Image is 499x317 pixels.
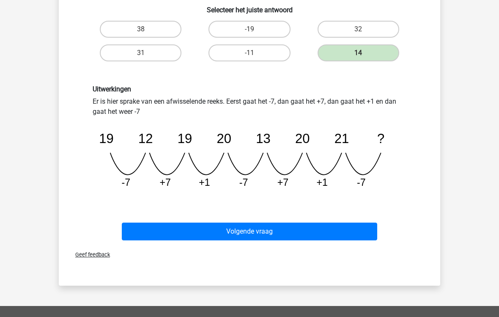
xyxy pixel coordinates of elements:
[256,132,270,146] tspan: 13
[208,21,290,38] label: -19
[377,132,384,146] tspan: ?
[217,132,231,146] tspan: 20
[122,223,378,241] button: Volgende vraag
[138,132,153,146] tspan: 12
[100,21,181,38] label: 38
[334,132,349,146] tspan: 21
[199,177,210,188] tspan: +1
[122,177,131,188] tspan: -7
[178,132,192,146] tspan: 19
[69,252,110,258] span: Geef feedback
[239,177,248,188] tspan: -7
[86,85,413,196] div: Er is hier sprake van een afwisselende reeks. Eerst gaat het -7, dan gaat het +7, dan gaat het +1...
[99,132,113,146] tspan: 19
[100,45,181,62] label: 31
[318,21,399,38] label: 32
[277,177,288,188] tspan: +7
[208,45,290,62] label: -11
[316,177,327,188] tspan: +1
[357,177,366,188] tspan: -7
[159,177,170,188] tspan: +7
[93,85,406,94] h6: Uitwerkingen
[318,45,399,62] label: 14
[295,132,310,146] tspan: 20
